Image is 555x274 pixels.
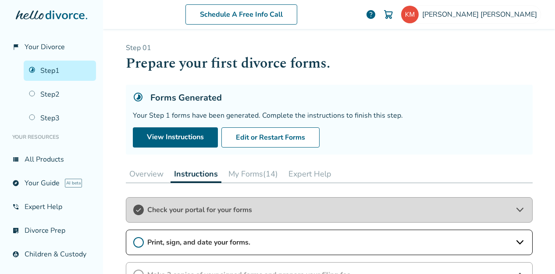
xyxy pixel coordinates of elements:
span: Your Divorce [25,42,65,52]
a: account_childChildren & Custody [7,244,96,264]
a: view_listAll Products [7,149,96,169]
span: Check your portal for your forms [147,205,511,215]
a: Step1 [24,61,96,81]
h1: Prepare your first divorce forms. [126,53,533,74]
h5: Forms Generated [150,92,222,104]
span: view_list [12,156,19,163]
button: Overview [126,165,167,183]
button: Edit or Restart Forms [221,127,320,148]
span: list_alt_check [12,227,19,234]
span: account_child [12,251,19,258]
button: Instructions [171,165,221,183]
button: Expert Help [285,165,335,183]
a: phone_in_talkExpert Help [7,197,96,217]
span: Print, sign, and date your forms. [147,238,511,247]
img: Cart [383,9,394,20]
a: View Instructions [133,127,218,148]
div: Your Step 1 forms have been generated. Complete the instructions to finish this step. [133,111,526,120]
a: Step3 [24,108,96,128]
a: Step2 [24,84,96,105]
a: flag_2Your Divorce [7,37,96,57]
img: peaceluvnkp@yahoo.com [401,6,419,23]
span: phone_in_talk [12,203,19,210]
span: flag_2 [12,43,19,50]
span: explore [12,180,19,187]
span: AI beta [65,179,82,187]
a: exploreYour GuideAI beta [7,173,96,193]
button: My Forms(14) [225,165,281,183]
a: list_alt_checkDivorce Prep [7,220,96,241]
li: Your Resources [7,128,96,146]
p: Step 0 1 [126,43,533,53]
a: help [366,9,376,20]
iframe: Chat Widget [511,232,555,274]
a: Schedule A Free Info Call [185,4,297,25]
span: [PERSON_NAME] [PERSON_NAME] [422,10,541,19]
